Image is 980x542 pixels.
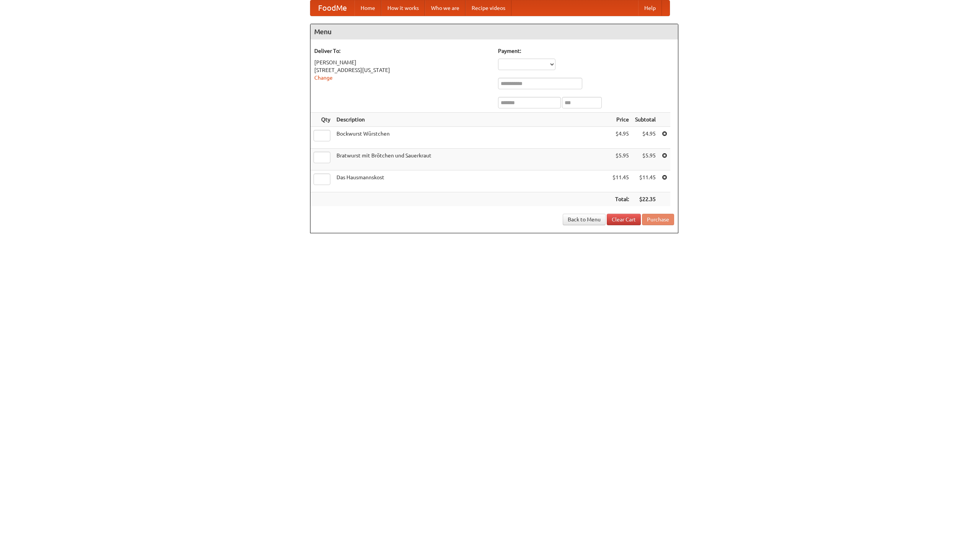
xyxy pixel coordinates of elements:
[333,113,609,127] th: Description
[381,0,425,16] a: How it works
[333,170,609,192] td: Das Hausmannskost
[632,170,659,192] td: $11.45
[333,127,609,149] td: Bockwurst Würstchen
[609,127,632,149] td: $4.95
[642,214,674,225] button: Purchase
[314,47,490,55] h5: Deliver To:
[314,66,490,74] div: [STREET_ADDRESS][US_STATE]
[632,113,659,127] th: Subtotal
[425,0,465,16] a: Who we are
[638,0,662,16] a: Help
[632,127,659,149] td: $4.95
[310,0,354,16] a: FoodMe
[632,192,659,206] th: $22.35
[632,149,659,170] td: $5.95
[498,47,674,55] h5: Payment:
[310,113,333,127] th: Qty
[609,170,632,192] td: $11.45
[607,214,641,225] a: Clear Cart
[310,24,678,39] h4: Menu
[314,59,490,66] div: [PERSON_NAME]
[314,75,333,81] a: Change
[465,0,511,16] a: Recipe videos
[609,113,632,127] th: Price
[609,149,632,170] td: $5.95
[609,192,632,206] th: Total:
[354,0,381,16] a: Home
[333,149,609,170] td: Bratwurst mit Brötchen und Sauerkraut
[563,214,606,225] a: Back to Menu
